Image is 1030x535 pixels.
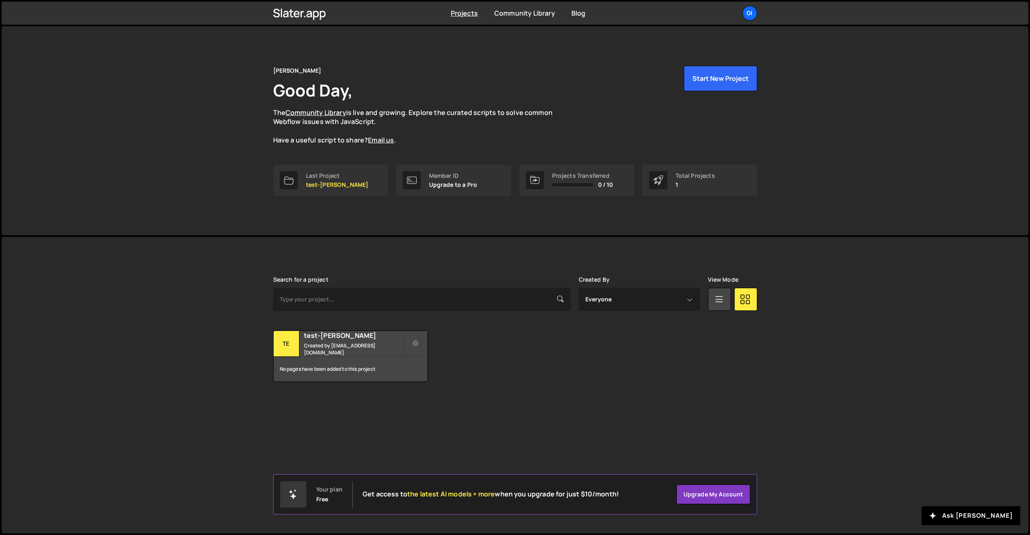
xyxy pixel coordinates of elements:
div: Member ID [429,172,477,179]
span: the latest AI models + more [407,489,495,498]
label: Created By [579,276,610,283]
div: Last Project [306,172,369,179]
p: The is live and growing. Explore the curated scripts to solve common Webflow issues with JavaScri... [273,108,569,145]
div: Your plan [316,486,343,493]
p: 1 [676,181,715,188]
div: te [274,331,299,357]
input: Type your project... [273,288,571,311]
div: Total Projects [676,172,715,179]
label: Search for a project [273,276,329,283]
button: Start New Project [684,66,757,91]
a: Email us [368,135,394,145]
div: No pages have been added to this project [274,357,427,381]
a: Blog [571,9,586,18]
h1: Good Day, [273,79,353,101]
div: [PERSON_NAME] [273,66,322,76]
div: Projects Transferred [552,172,613,179]
p: test-[PERSON_NAME] [306,181,369,188]
span: 0 / 10 [598,181,613,188]
a: Last Project test-[PERSON_NAME] [273,165,388,196]
h2: test-[PERSON_NAME] [304,331,403,340]
a: Community Library [285,108,346,117]
a: Upgrade my account [676,484,750,504]
a: Gi [742,6,757,21]
small: Created by [EMAIL_ADDRESS][DOMAIN_NAME] [304,342,403,356]
h2: Get access to when you upgrade for just $10/month! [363,490,619,498]
a: te test-[PERSON_NAME] Created by [EMAIL_ADDRESS][DOMAIN_NAME] No pages have been added to this pr... [273,331,428,382]
a: Community Library [494,9,555,18]
a: Projects [451,9,478,18]
div: Free [316,496,329,503]
p: Upgrade to a Pro [429,181,477,188]
button: Ask [PERSON_NAME] [922,506,1020,525]
label: View Mode [708,276,738,283]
